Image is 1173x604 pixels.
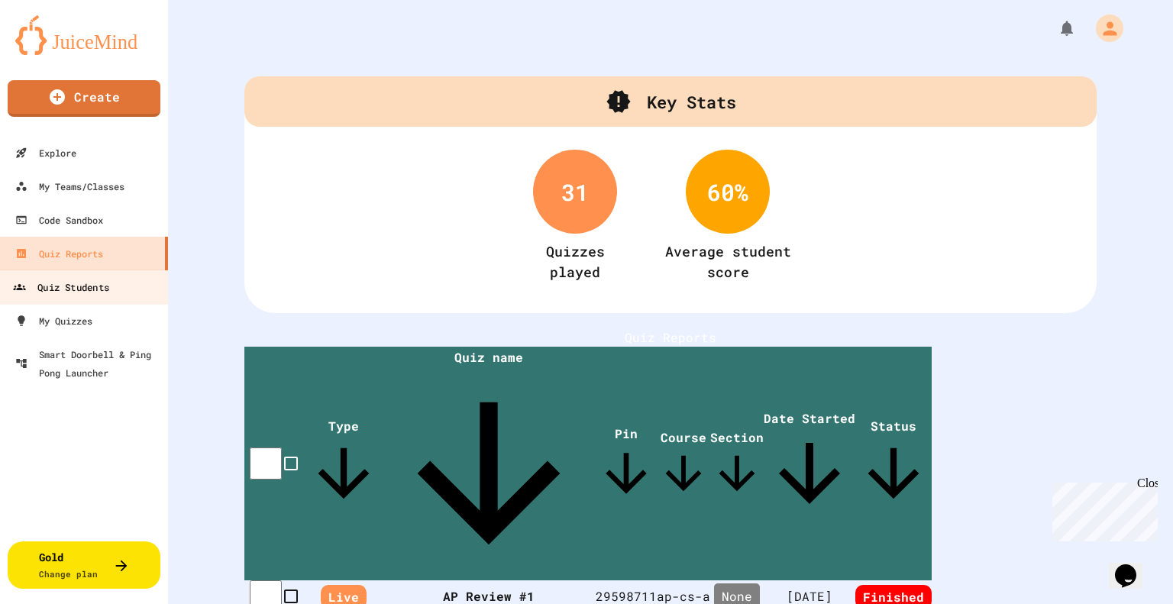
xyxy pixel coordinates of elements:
div: Quiz Reports [15,244,103,263]
span: Status [855,418,932,512]
div: Explore [15,144,76,162]
span: Pin [596,425,657,504]
span: Quiz name [382,349,596,580]
input: select all desserts [250,447,282,480]
a: Create [8,80,160,117]
iframe: chat widget [1046,476,1158,541]
span: Section [710,429,764,500]
div: Chat with us now!Close [6,6,105,97]
div: Quizzes played [546,241,605,283]
div: Code Sandbox [15,211,103,229]
span: Type [305,418,382,512]
div: My Account [1080,11,1127,46]
div: 60 % [686,150,770,234]
div: Average student score [663,241,793,283]
div: Smart Doorbell & Ping Pong Launcher [15,345,162,382]
h1: Quiz Reports [244,328,1097,347]
button: GoldChange plan [8,541,160,589]
div: My Quizzes [15,312,92,330]
div: Gold [39,549,98,581]
div: Key Stats [244,76,1097,127]
div: My Notifications [1029,15,1080,41]
span: Course [657,429,710,500]
div: My Teams/Classes [15,177,124,195]
div: 31 [533,150,617,234]
div: Quiz Students [13,278,109,297]
span: Change plan [39,568,98,580]
iframe: chat widget [1109,543,1158,589]
span: Date Started [764,410,855,519]
img: logo-orange.svg [15,15,153,55]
